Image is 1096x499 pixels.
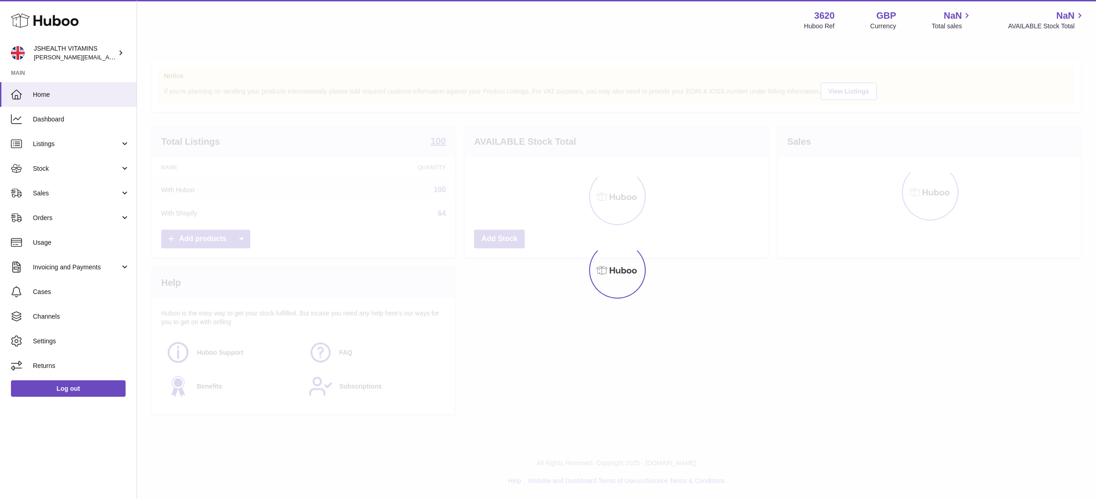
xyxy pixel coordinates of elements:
[33,362,130,370] span: Returns
[33,90,130,99] span: Home
[11,380,126,397] a: Log out
[932,10,972,31] a: NaN Total sales
[932,22,972,31] span: Total sales
[33,214,120,222] span: Orders
[1008,22,1085,31] span: AVAILABLE Stock Total
[33,140,120,148] span: Listings
[1056,10,1075,22] span: NaN
[814,10,835,22] strong: 3620
[33,115,130,124] span: Dashboard
[33,337,130,346] span: Settings
[33,312,130,321] span: Channels
[11,46,25,60] img: francesca@jshealthvitamins.com
[33,238,130,247] span: Usage
[33,263,120,272] span: Invoicing and Payments
[34,53,183,61] span: [PERSON_NAME][EMAIL_ADDRESS][DOMAIN_NAME]
[33,288,130,296] span: Cases
[33,164,120,173] span: Stock
[870,22,896,31] div: Currency
[34,44,116,62] div: JSHEALTH VITAMINS
[1008,10,1085,31] a: NaN AVAILABLE Stock Total
[33,189,120,198] span: Sales
[876,10,896,22] strong: GBP
[943,10,962,22] span: NaN
[804,22,835,31] div: Huboo Ref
